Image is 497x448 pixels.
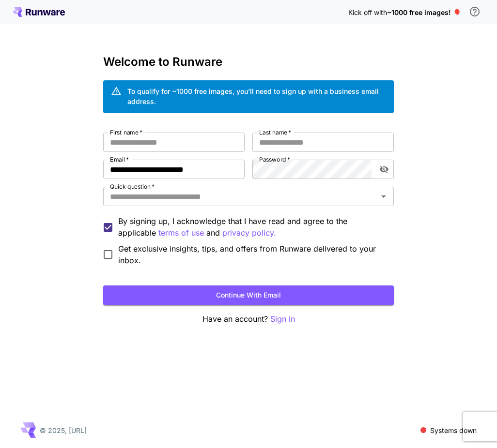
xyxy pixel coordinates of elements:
button: By signing up, I acknowledge that I have read and agree to the applicable and privacy policy. [158,227,204,239]
label: First name [110,128,142,136]
span: Kick off with [348,8,387,16]
span: ~1000 free images! 🎈 [387,8,461,16]
p: terms of use [158,227,204,239]
p: Have an account? [103,313,394,325]
p: privacy policy. [222,227,276,239]
button: In order to qualify for free credit, you need to sign up with a business email address and click ... [465,2,484,21]
label: Quick question [110,182,155,191]
button: toggle password visibility [375,161,393,178]
button: Sign in [270,313,295,325]
span: Get exclusive insights, tips, and offers from Runware delivered to your inbox. [118,243,386,266]
button: By signing up, I acknowledge that I have read and agree to the applicable terms of use and [222,227,276,239]
p: Systems down [430,425,477,435]
label: Email [110,155,129,164]
label: Last name [259,128,291,136]
p: © 2025, [URL] [40,425,87,435]
button: Open [377,190,390,203]
p: By signing up, I acknowledge that I have read and agree to the applicable and [118,215,386,239]
label: Password [259,155,290,164]
h3: Welcome to Runware [103,55,394,69]
div: To qualify for ~1000 free images, you’ll need to sign up with a business email address. [127,86,386,106]
button: Continue with email [103,285,394,305]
